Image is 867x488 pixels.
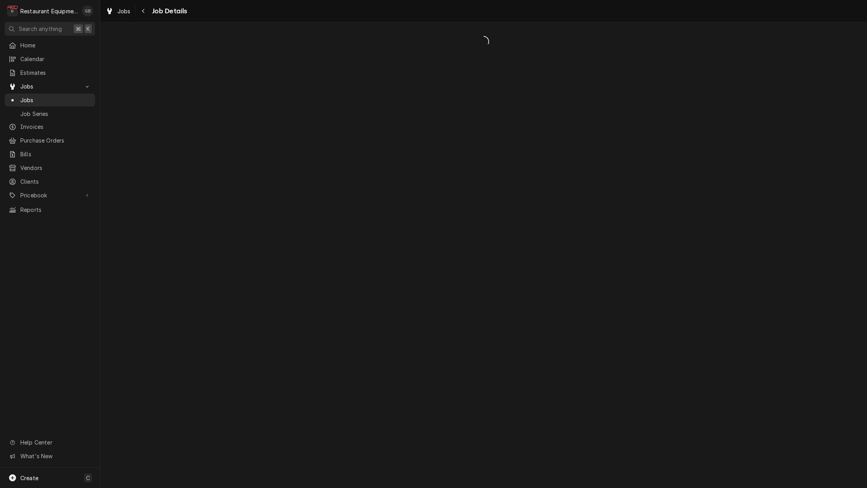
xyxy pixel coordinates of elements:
[5,80,95,93] a: Go to Jobs
[20,55,91,63] span: Calendar
[5,134,95,147] a: Purchase Orders
[82,5,93,16] div: GB
[20,452,90,460] span: What's New
[100,33,867,50] span: Loading...
[5,148,95,161] a: Bills
[76,25,81,33] span: ⌘
[19,25,62,33] span: Search anything
[20,438,90,446] span: Help Center
[20,191,79,199] span: Pricebook
[5,189,95,202] a: Go to Pricebook
[5,436,95,449] a: Go to Help Center
[7,5,18,16] div: R
[20,69,91,77] span: Estimates
[5,175,95,188] a: Clients
[5,52,95,65] a: Calendar
[82,5,93,16] div: Gary Beaver's Avatar
[7,5,18,16] div: Restaurant Equipment Diagnostics's Avatar
[20,110,91,118] span: Job Series
[150,6,187,16] span: Job Details
[5,203,95,216] a: Reports
[20,164,91,172] span: Vendors
[5,450,95,463] a: Go to What's New
[20,123,91,131] span: Invoices
[137,5,150,17] button: Navigate back
[5,39,95,52] a: Home
[5,161,95,174] a: Vendors
[20,82,79,90] span: Jobs
[5,94,95,107] a: Jobs
[117,7,131,15] span: Jobs
[86,474,90,482] span: C
[20,96,91,104] span: Jobs
[20,41,91,49] span: Home
[5,120,95,133] a: Invoices
[5,66,95,79] a: Estimates
[20,150,91,158] span: Bills
[20,177,91,186] span: Clients
[103,5,134,18] a: Jobs
[5,107,95,120] a: Job Series
[20,475,38,481] span: Create
[5,22,95,36] button: Search anything⌘K
[20,136,91,145] span: Purchase Orders
[20,206,91,214] span: Reports
[20,7,78,15] div: Restaurant Equipment Diagnostics
[86,25,90,33] span: K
